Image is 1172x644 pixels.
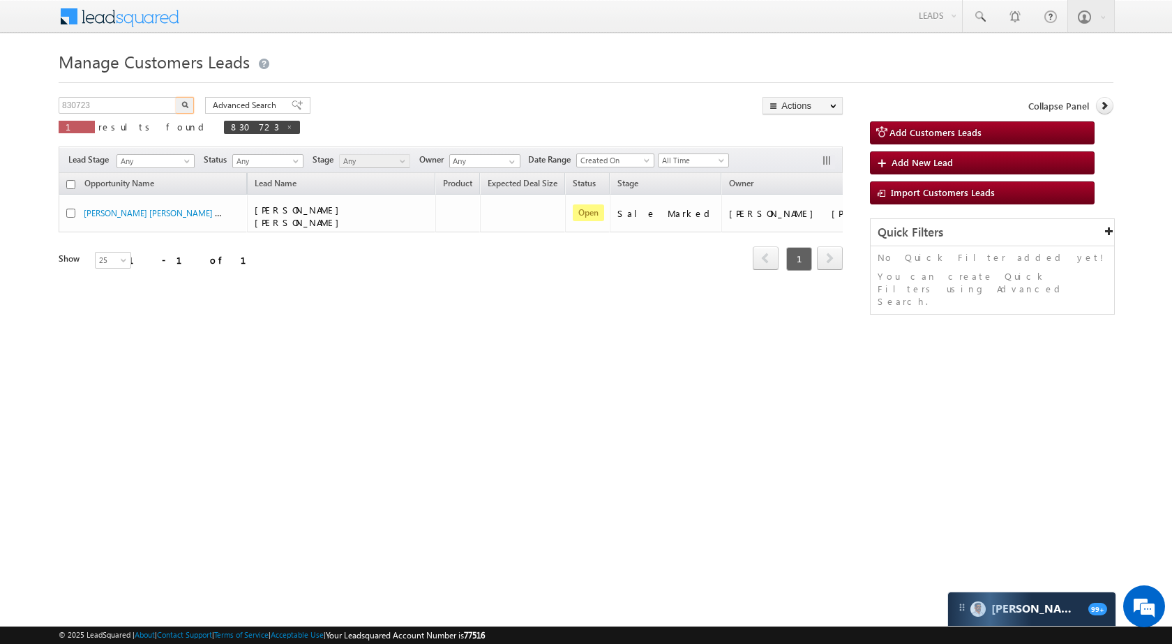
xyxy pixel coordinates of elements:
span: Your Leadsquared Account Number is [326,630,485,641]
a: Any [232,154,303,168]
span: Date Range [528,153,576,166]
span: Status [204,153,232,166]
span: 77516 [464,630,485,641]
span: Stage [617,178,638,188]
p: No Quick Filter added yet! [878,251,1107,264]
span: All Time [659,154,725,167]
div: Sale Marked [617,207,715,220]
span: Expected Deal Size [488,178,557,188]
div: Show [59,253,84,265]
input: Type to Search [449,154,520,168]
div: Quick Filters [871,219,1114,246]
div: 1 - 1 of 1 [128,252,263,268]
span: Owner [419,153,449,166]
span: next [817,246,843,270]
span: 830723 [231,121,279,133]
span: 99+ [1088,603,1107,615]
span: Advanced Search [213,99,280,112]
a: [PERSON_NAME] [PERSON_NAME] - Customers Leads [84,207,282,218]
a: 25 [95,252,131,269]
span: 25 [96,254,133,267]
a: Terms of Service [214,630,269,639]
a: Status [566,176,603,194]
span: Collapse Panel [1028,100,1089,112]
a: next [817,248,843,270]
button: Actions [762,97,843,114]
span: 1 [786,247,812,271]
a: Show All Items [502,155,519,169]
span: results found [98,121,209,133]
span: Product [443,178,472,188]
span: Any [117,155,190,167]
a: Expected Deal Size [481,176,564,194]
input: Check all records [66,180,75,189]
span: prev [753,246,779,270]
img: carter-drag [956,602,968,613]
p: You can create Quick Filters using Advanced Search. [878,270,1107,308]
span: Created On [577,154,649,167]
span: 1 [66,121,88,133]
span: Import Customers Leads [891,186,995,198]
span: Add New Lead [892,156,953,168]
span: © 2025 LeadSquared | | | | | [59,629,485,642]
a: Any [339,154,410,168]
span: [PERSON_NAME] [PERSON_NAME] [255,204,346,228]
img: Search [181,101,188,108]
a: All Time [658,153,729,167]
a: Contact Support [157,630,212,639]
div: carter-dragCarter[PERSON_NAME]99+ [947,592,1116,627]
span: Lead Name [248,176,303,194]
a: Stage [610,176,645,194]
span: Manage Customers Leads [59,50,250,73]
span: Stage [313,153,339,166]
a: prev [753,248,779,270]
a: Any [117,154,195,168]
span: Any [233,155,299,167]
span: Add Customers Leads [889,126,982,138]
div: [PERSON_NAME] [PERSON_NAME] [729,207,869,220]
a: Created On [576,153,654,167]
span: Open [573,204,604,221]
span: Any [340,155,406,167]
span: Owner [729,178,753,188]
span: Opportunity Name [84,178,154,188]
a: About [135,630,155,639]
a: Acceptable Use [271,630,324,639]
span: Lead Stage [68,153,114,166]
a: Opportunity Name [77,176,161,194]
